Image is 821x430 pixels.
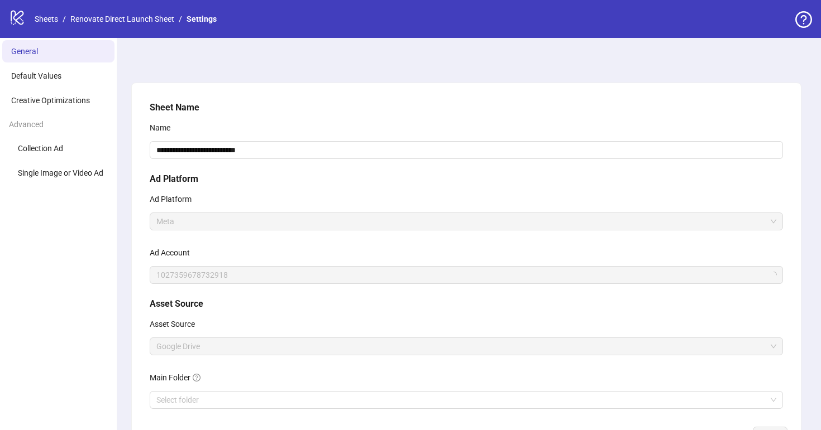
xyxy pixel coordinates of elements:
span: Creative Optimizations [11,96,90,105]
input: Name [150,141,783,159]
label: Main Folder [150,369,208,386]
span: Meta [156,213,776,230]
span: loading [770,272,777,278]
h5: Sheet Name [150,101,783,114]
span: Single Image or Video Ad [18,168,103,177]
a: Sheets [32,13,60,25]
span: General [11,47,38,56]
h5: Asset Source [150,297,783,311]
label: Ad Account [150,244,197,262]
li: / [63,13,66,25]
label: Name [150,119,178,137]
a: Settings [184,13,219,25]
span: question-circle [193,374,201,381]
span: Collection Ad [18,144,63,153]
span: question-circle [795,11,812,28]
span: Google Drive [156,338,776,355]
label: Asset Source [150,315,202,333]
label: Ad Platform [150,190,199,208]
li: / [179,13,182,25]
h5: Ad Platform [150,172,783,186]
span: 1027359678732918 [156,267,776,283]
span: Default Values [11,71,61,80]
a: Renovate Direct Launch Sheet [68,13,176,25]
